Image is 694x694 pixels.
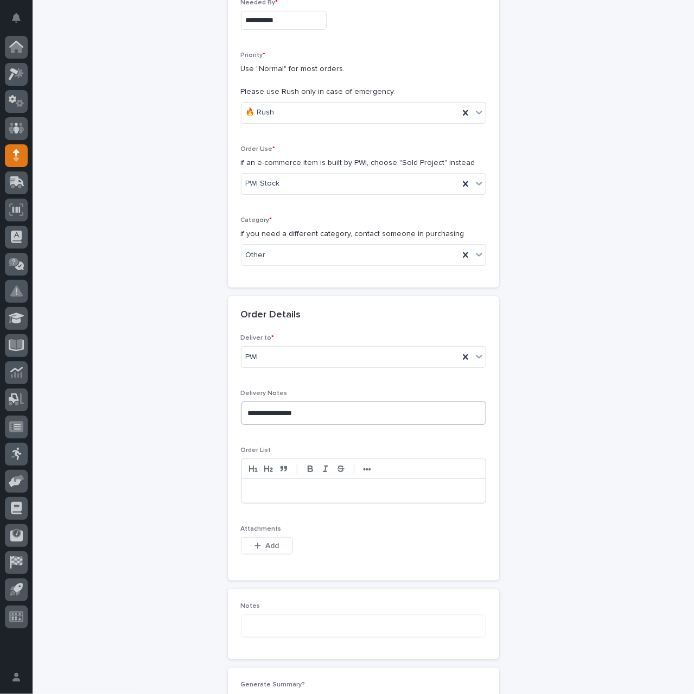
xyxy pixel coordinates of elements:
[241,309,301,321] h2: Order Details
[241,537,293,555] button: Add
[241,157,486,169] p: if an e-commerce item is built by PWI, choose "Sold Project" instead
[246,107,275,118] span: 🔥 Rush
[360,462,375,475] button: •••
[246,352,258,363] span: PWI
[5,7,28,29] button: Notifications
[265,541,279,551] span: Add
[241,63,486,97] p: Use "Normal" for most orders. Please use Rush only in case of emergency.
[241,526,282,532] span: Attachments
[241,447,271,454] span: Order List
[241,217,272,224] span: Category
[363,465,371,474] strong: •••
[241,603,260,609] span: Notes
[241,228,486,240] p: if you need a different category, contact someone in purchasing
[241,335,275,341] span: Deliver to
[241,146,276,152] span: Order Use
[241,682,305,688] span: Generate Summary?
[246,178,280,189] span: PWI Stock
[241,52,266,59] span: Priority
[241,390,288,397] span: Delivery Notes
[14,13,28,30] div: Notifications
[246,250,266,261] span: Other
